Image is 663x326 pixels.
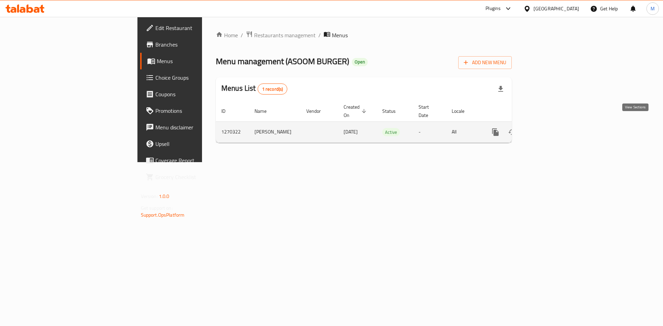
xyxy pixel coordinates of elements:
[141,204,173,213] span: Get support on:
[155,173,243,181] span: Grocery Checklist
[534,5,579,12] div: [GEOGRAPHIC_DATA]
[140,86,248,102] a: Coupons
[155,73,243,82] span: Choice Groups
[446,121,482,142] td: All
[140,69,248,86] a: Choice Groups
[419,103,438,119] span: Start Date
[216,31,512,40] nav: breadcrumb
[382,128,400,136] span: Active
[155,90,243,98] span: Coupons
[492,81,509,97] div: Export file
[140,119,248,136] a: Menu disclaimer
[140,136,248,152] a: Upsell
[140,102,248,119] a: Promotions
[216,101,559,143] table: enhanced table
[258,86,287,92] span: 1 record(s)
[155,156,243,165] span: Coverage Report
[452,107,473,115] span: Locale
[486,4,501,13] div: Plugins
[318,31,321,39] li: /
[249,121,301,142] td: [PERSON_NAME]
[464,58,506,67] span: Add New Menu
[159,192,170,201] span: 1.0.0
[482,101,559,122] th: Actions
[246,31,316,40] a: Restaurants management
[155,140,243,148] span: Upsell
[221,107,234,115] span: ID
[352,59,368,65] span: Open
[140,53,248,69] a: Menus
[504,124,520,140] button: Change Status
[141,210,185,219] a: Support.OpsPlatform
[651,5,655,12] span: M
[487,124,504,140] button: more
[382,107,405,115] span: Status
[140,36,248,53] a: Branches
[254,31,316,39] span: Restaurants management
[254,107,276,115] span: Name
[141,192,158,201] span: Version:
[140,152,248,169] a: Coverage Report
[332,31,348,39] span: Menus
[140,169,248,185] a: Grocery Checklist
[155,24,243,32] span: Edit Restaurant
[155,107,243,115] span: Promotions
[155,40,243,49] span: Branches
[140,20,248,36] a: Edit Restaurant
[157,57,243,65] span: Menus
[344,103,368,119] span: Created On
[216,53,349,69] span: Menu management ( ASOOM BURGER )
[306,107,330,115] span: Vendor
[458,56,512,69] button: Add New Menu
[352,58,368,66] div: Open
[221,83,287,95] h2: Menus List
[344,127,358,136] span: [DATE]
[155,123,243,131] span: Menu disclaimer
[413,121,446,142] td: -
